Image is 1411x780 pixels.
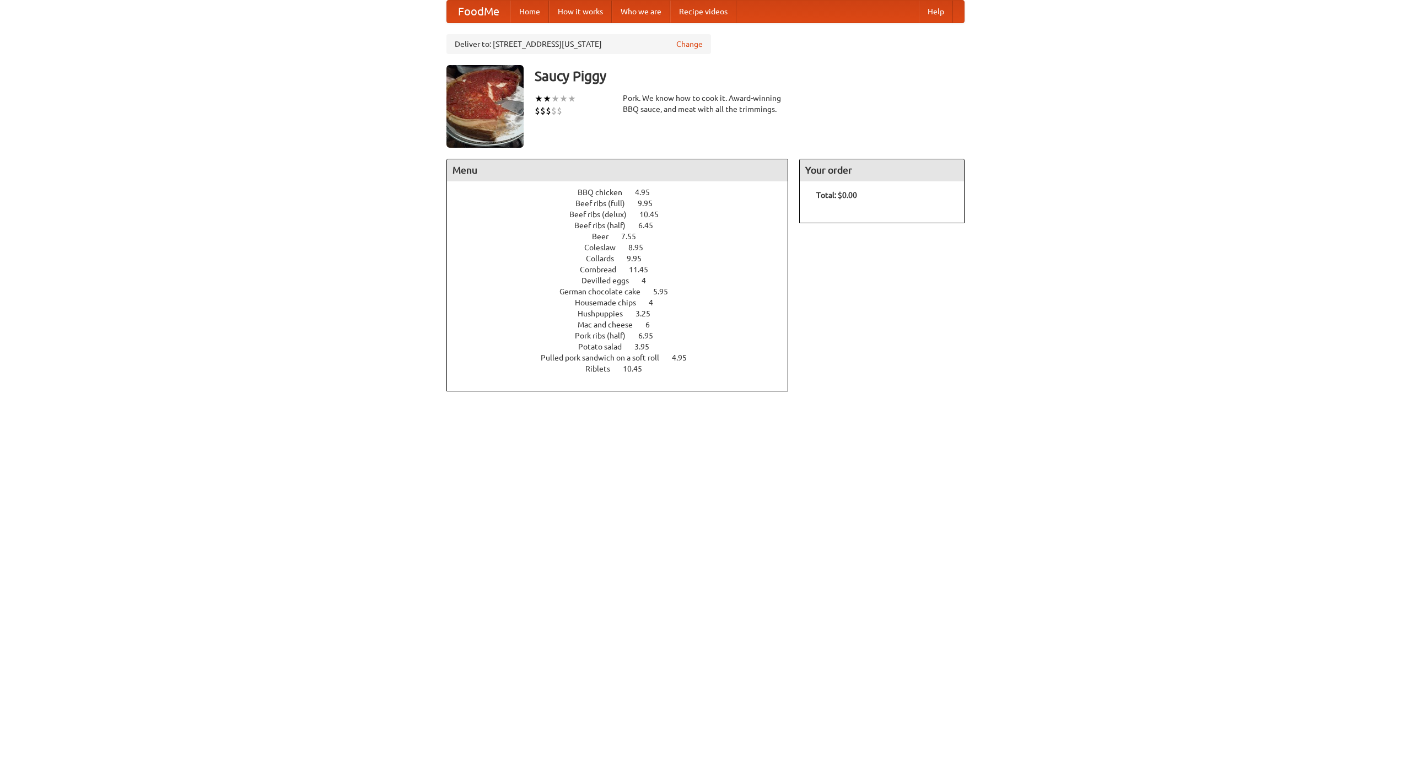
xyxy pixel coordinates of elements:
a: Beef ribs (half) 6.45 [574,221,674,230]
a: Beef ribs (delux) 10.45 [569,210,679,219]
li: ★ [559,93,568,105]
a: Beef ribs (full) 9.95 [575,199,673,208]
a: Who we are [612,1,670,23]
div: Pork. We know how to cook it. Award-winning BBQ sauce, and meat with all the trimmings. [623,93,788,115]
span: 3.25 [636,309,661,318]
span: Mac and cheese [578,320,644,329]
span: 7.55 [621,232,647,241]
a: Coleslaw 8.95 [584,243,664,252]
span: 4 [642,276,657,285]
span: 9.95 [627,254,653,263]
a: Home [510,1,549,23]
li: ★ [568,93,576,105]
li: $ [551,105,557,117]
div: Deliver to: [STREET_ADDRESS][US_STATE] [446,34,711,54]
span: Beef ribs (delux) [569,210,638,219]
a: Riblets 10.45 [585,364,663,373]
a: Devilled eggs 4 [581,276,666,285]
a: FoodMe [447,1,510,23]
span: Beef ribs (half) [574,221,637,230]
span: 6.95 [638,331,664,340]
span: Beef ribs (full) [575,199,636,208]
b: Total: $0.00 [816,191,857,200]
a: Housemade chips 4 [575,298,674,307]
span: 4.95 [635,188,661,197]
span: Devilled eggs [581,276,640,285]
span: Collards [586,254,625,263]
a: BBQ chicken 4.95 [578,188,670,197]
li: ★ [543,93,551,105]
span: 4.95 [672,353,698,362]
span: 9.95 [638,199,664,208]
span: 3.95 [634,342,660,351]
a: German chocolate cake 5.95 [559,287,688,296]
h4: Menu [447,159,788,181]
li: $ [540,105,546,117]
a: Collards 9.95 [586,254,662,263]
a: How it works [549,1,612,23]
a: Recipe videos [670,1,736,23]
a: Pulled pork sandwich on a soft roll 4.95 [541,353,707,362]
span: 10.45 [623,364,653,373]
span: 10.45 [639,210,670,219]
span: Beer [592,232,620,241]
span: 6.45 [638,221,664,230]
span: Housemade chips [575,298,647,307]
a: Help [919,1,953,23]
span: 11.45 [629,265,659,274]
li: $ [535,105,540,117]
span: 8.95 [628,243,654,252]
span: Pork ribs (half) [575,331,637,340]
a: Pork ribs (half) 6.95 [575,331,674,340]
span: Pulled pork sandwich on a soft roll [541,353,670,362]
h4: Your order [800,159,964,181]
li: ★ [535,93,543,105]
a: Hushpuppies 3.25 [578,309,671,318]
a: Cornbread 11.45 [580,265,669,274]
span: BBQ chicken [578,188,633,197]
a: Mac and cheese 6 [578,320,670,329]
li: $ [557,105,562,117]
span: Potato salad [578,342,633,351]
span: Coleslaw [584,243,627,252]
a: Change [676,39,703,50]
li: $ [546,105,551,117]
a: Potato salad 3.95 [578,342,670,351]
span: 6 [645,320,661,329]
span: 5.95 [653,287,679,296]
span: Riblets [585,364,621,373]
span: Cornbread [580,265,627,274]
a: Beer 7.55 [592,232,656,241]
span: German chocolate cake [559,287,651,296]
span: Hushpuppies [578,309,634,318]
span: 4 [649,298,664,307]
li: ★ [551,93,559,105]
h3: Saucy Piggy [535,65,965,87]
img: angular.jpg [446,65,524,148]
